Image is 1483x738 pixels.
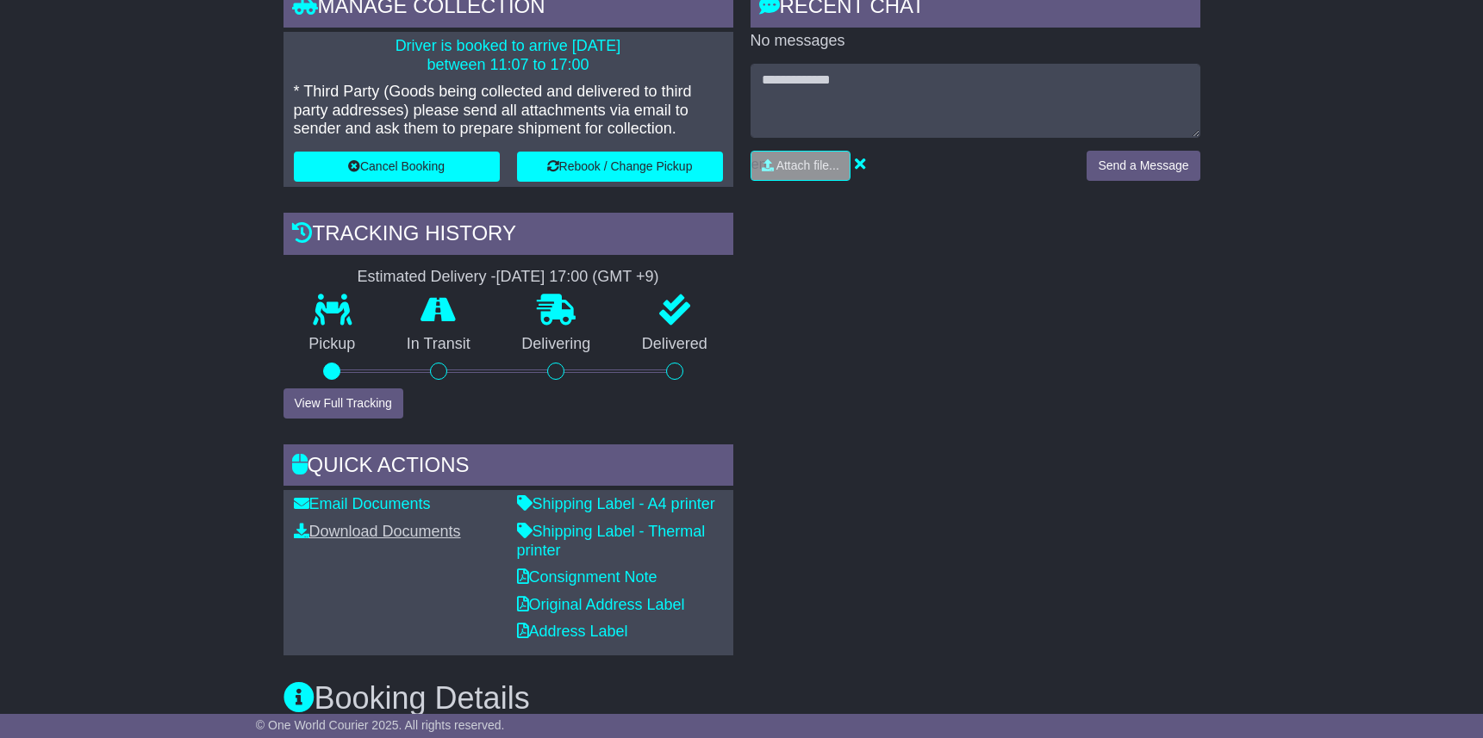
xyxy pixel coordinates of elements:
p: Pickup [284,335,382,354]
p: In Transit [381,335,496,354]
p: Driver is booked to arrive [DATE] between 11:07 to 17:00 [294,37,723,74]
button: Rebook / Change Pickup [517,152,723,182]
a: Shipping Label - Thermal printer [517,523,706,559]
button: Cancel Booking [294,152,500,182]
div: [DATE] 17:00 (GMT +9) [496,268,659,287]
div: Estimated Delivery - [284,268,733,287]
p: Delivered [616,335,733,354]
a: Address Label [517,623,628,640]
div: Tracking history [284,213,733,259]
button: View Full Tracking [284,388,403,419]
p: No messages [751,32,1200,51]
a: Original Address Label [517,596,685,613]
p: Delivering [496,335,617,354]
h3: Booking Details [284,681,1200,716]
a: Email Documents [294,495,431,512]
a: Shipping Label - A4 printer [517,495,715,512]
a: Download Documents [294,523,461,540]
button: Send a Message [1087,151,1199,181]
div: Quick Actions [284,444,733,491]
span: © One World Courier 2025. All rights reserved. [256,718,505,732]
p: * Third Party (Goods being collected and delivered to third party addresses) please send all atta... [294,83,723,139]
a: Consignment Note [517,568,657,586]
